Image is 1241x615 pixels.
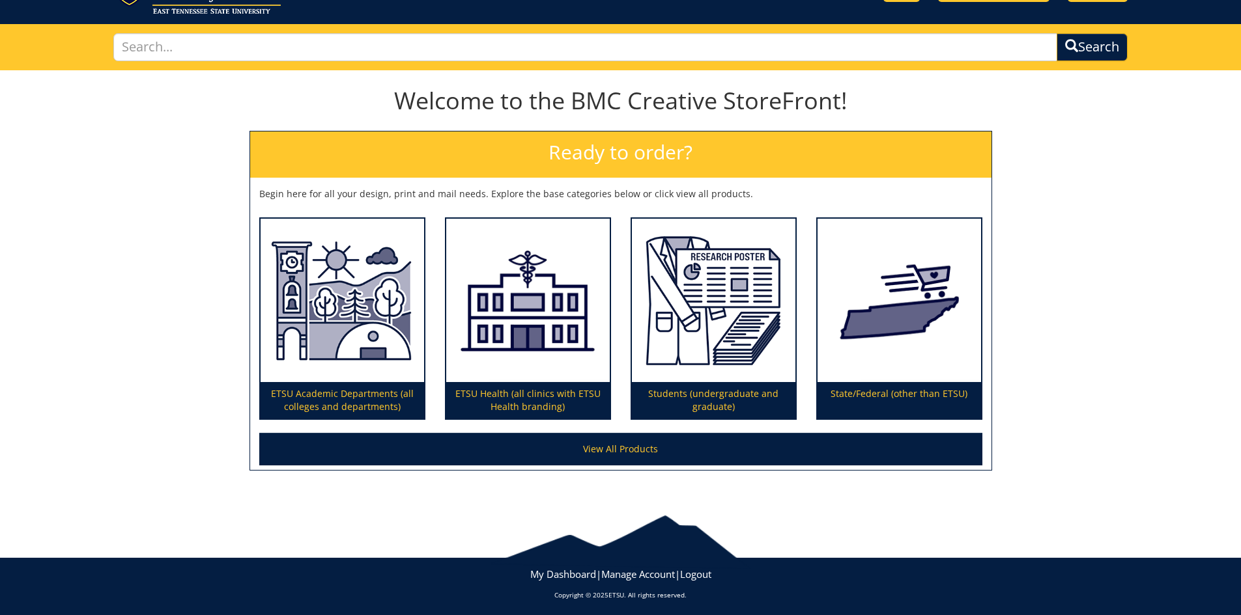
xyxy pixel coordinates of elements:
[680,567,711,581] a: Logout
[250,131,991,178] h2: Ready to order?
[818,219,981,419] a: State/Federal (other than ETSU)
[1057,33,1128,61] button: Search
[818,382,981,418] p: State/Federal (other than ETSU)
[632,219,795,419] a: Students (undergraduate and graduate)
[632,219,795,383] img: Students (undergraduate and graduate)
[261,219,424,419] a: ETSU Academic Departments (all colleges and departments)
[446,219,610,419] a: ETSU Health (all clinics with ETSU Health branding)
[601,567,675,581] a: Manage Account
[261,382,424,418] p: ETSU Academic Departments (all colleges and departments)
[259,187,982,200] p: Begin here for all your design, print and mail needs. Explore the base categories below or click ...
[608,590,624,599] a: ETSU
[259,433,982,465] a: View All Products
[250,88,992,114] h1: Welcome to the BMC Creative StoreFront!
[632,382,795,418] p: Students (undergraduate and graduate)
[446,382,610,418] p: ETSU Health (all clinics with ETSU Health branding)
[818,219,981,383] img: State/Federal (other than ETSU)
[261,219,424,383] img: ETSU Academic Departments (all colleges and departments)
[530,567,596,581] a: My Dashboard
[446,219,610,383] img: ETSU Health (all clinics with ETSU Health branding)
[113,33,1058,61] input: Search...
